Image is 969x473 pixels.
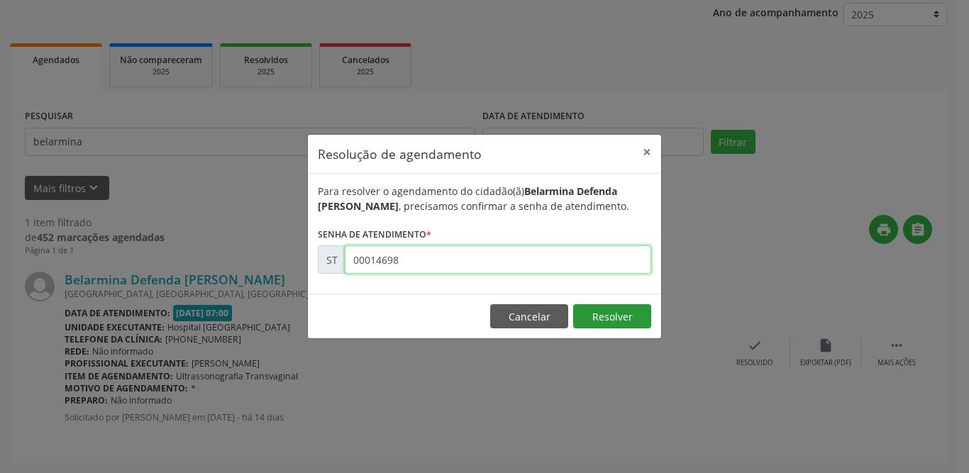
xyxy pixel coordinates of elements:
button: Cancelar [490,304,568,328]
button: Resolver [573,304,651,328]
h5: Resolução de agendamento [318,145,482,163]
div: Para resolver o agendamento do cidadão(ã) , precisamos confirmar a senha de atendimento. [318,184,651,213]
label: Senha de atendimento [318,223,431,245]
b: Belarmina Defenda [PERSON_NAME] [318,184,617,213]
button: Close [633,135,661,169]
div: ST [318,245,345,274]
